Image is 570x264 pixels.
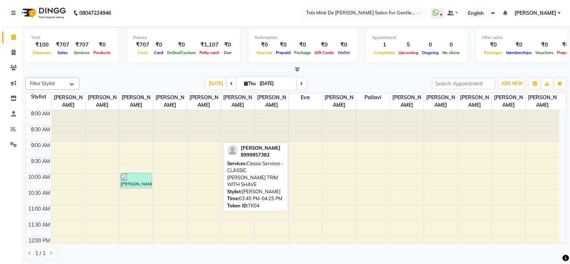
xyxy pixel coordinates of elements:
[31,50,53,55] span: Expenses
[227,202,284,210] div: TK04
[499,79,524,89] button: ADD NEW
[534,41,555,49] div: ₹0
[18,3,68,23] img: logo
[221,41,234,49] div: ₹0
[31,35,112,41] div: Total
[52,93,85,110] span: [PERSON_NAME]
[504,50,534,55] span: Memberships
[165,41,198,49] div: ₹0
[227,160,247,166] span: Services:
[30,158,52,165] div: 9:30 AM
[372,35,461,41] div: Appointment
[241,145,280,151] span: [PERSON_NAME]
[255,50,274,55] span: Voucher
[30,110,52,118] div: 8:00 AM
[152,50,165,55] span: Card
[227,145,238,155] img: profile
[133,35,234,41] div: Finance
[227,195,284,202] div: 03:45 PM-04:25 PM
[92,50,112,55] span: Products
[274,50,292,55] span: Prepaid
[492,93,525,110] span: [PERSON_NAME]
[30,126,52,133] div: 8:30 AM
[336,41,352,49] div: ₹0
[274,41,292,49] div: ₹0
[372,50,397,55] span: Completed
[482,50,504,55] span: Packages
[119,93,153,110] span: [PERSON_NAME]
[92,41,112,49] div: ₹0
[133,41,152,49] div: ₹707
[227,189,242,194] span: Stylist:
[372,41,397,49] div: 1
[165,50,198,55] span: Online/Custom
[322,93,356,110] span: [PERSON_NAME]
[514,9,556,17] span: [PERSON_NAME]
[35,250,45,257] span: 1 / 1
[31,41,53,49] div: ₹100
[136,50,150,55] span: Cash
[152,41,165,49] div: ₹0
[390,93,424,110] span: [PERSON_NAME]
[198,41,221,49] div: ₹1,107
[153,93,187,110] span: [PERSON_NAME]
[30,142,52,149] div: 9:00 AM
[27,173,52,181] div: 10:00 AM
[458,93,491,110] span: [PERSON_NAME]
[227,188,284,195] div: [PERSON_NAME]
[255,93,288,110] span: [PERSON_NAME]
[289,93,322,102] span: Eva
[441,41,461,49] div: 0
[227,203,248,208] span: Token ID:
[53,41,72,49] div: ₹707
[292,41,313,49] div: ₹0
[313,41,336,49] div: ₹0
[227,160,283,188] span: Classic Services - CLASSIC [PERSON_NAME] TRIM WITH SHAVE
[397,50,420,55] span: Upcoming
[27,189,52,197] div: 10:30 AM
[526,93,559,110] span: [PERSON_NAME]
[397,41,420,49] div: 5
[206,78,226,89] span: [DATE]
[56,50,70,55] span: Sales
[72,41,92,49] div: ₹707
[255,41,274,49] div: ₹0
[198,50,221,55] span: Petty cash
[241,151,280,159] div: 8999857382
[79,3,111,23] b: 08047224946
[27,221,52,229] div: 11:30 AM
[420,50,441,55] span: Ongoing
[336,50,352,55] span: Wallet
[441,50,461,55] span: No show
[26,93,52,101] div: Stylist
[432,78,495,89] input: Search Appointment
[222,50,233,55] span: Due
[227,195,239,201] span: Time:
[255,35,352,41] div: Redemption
[313,50,336,55] span: Gift Cards
[257,78,293,89] input: 2025-09-04
[72,50,92,55] span: Services
[424,93,458,110] span: [PERSON_NAME]
[30,80,55,86] span: Filter Stylist
[27,237,52,245] div: 12:00 PM
[534,50,555,55] span: Vouchers
[120,173,152,188] div: [PERSON_NAME], TK03, 10:00 AM-10:30 AM, Classic Services - CLASSIC HAIR CUT
[420,41,441,49] div: 0
[187,93,221,110] span: [PERSON_NAME]
[27,205,52,213] div: 11:00 AM
[482,41,504,49] div: ₹0
[85,93,119,110] span: [PERSON_NAME]
[292,50,313,55] span: Package
[242,81,257,86] span: Thu
[501,81,522,86] span: ADD NEW
[356,93,390,102] span: Pallavi
[504,41,534,49] div: ₹0
[221,93,255,110] span: [PERSON_NAME]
